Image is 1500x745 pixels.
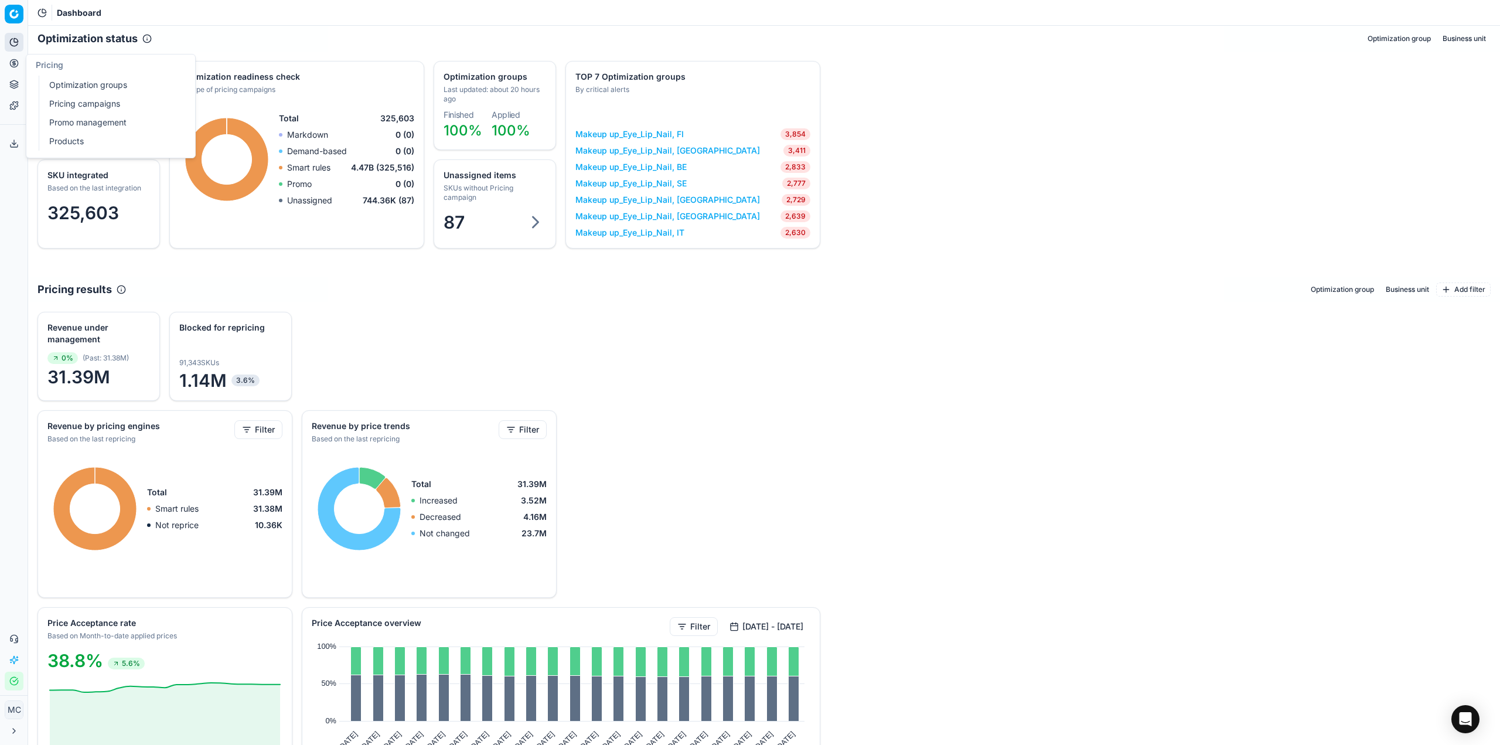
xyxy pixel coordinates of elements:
span: 10.36K [255,519,282,531]
p: Increased [420,495,458,506]
span: 4.16M [523,511,547,523]
span: ( Past : 31.38M ) [83,353,129,363]
span: 744.36K (87) [363,195,414,206]
span: 0% [47,352,78,364]
div: Optimization readiness check [179,71,412,83]
div: By type of pricing campaigns [179,85,412,94]
button: Business unit [1438,32,1491,46]
button: [DATE] - [DATE] [722,617,810,636]
div: By critical alerts [575,85,808,94]
p: Smart rules [287,162,330,174]
div: Based on the last integration [47,183,148,193]
a: Makeup up_Eye_Lip_Nail, SE [575,178,687,189]
div: SKUs without Pricing campaign [444,183,544,202]
a: Makeup up_Eye_Lip_Nail, FI [575,128,684,140]
div: Optimization groups [444,71,544,83]
span: 2,729 [782,194,810,206]
span: 31.39M [517,478,547,490]
a: Optimization groups [45,77,181,93]
div: Based on the last repricing [312,434,496,444]
button: Add filter [1436,283,1491,297]
div: Blocked for repricing [179,322,279,334]
p: Promo [287,178,312,190]
div: Open Intercom Messenger [1451,705,1479,733]
span: 23.7M [521,528,547,539]
p: Not reprice [155,519,199,531]
span: 3.6% [231,375,260,386]
span: 31.39M [253,487,282,498]
span: 1.14M [179,370,282,391]
div: Unassigned items [444,169,544,181]
a: Makeup up_Eye_Lip_Nail, [GEOGRAPHIC_DATA] [575,210,760,222]
span: 87 [444,212,465,233]
span: Total [279,113,299,124]
span: 4.47B (325,516) [351,162,414,174]
a: Pricing campaigns [45,96,181,112]
span: 91,343 SKUs [179,358,219,368]
a: Promo management [45,114,181,131]
span: Total [411,478,431,490]
div: Revenue by pricing engines [47,420,232,432]
div: Price Acceptance rate [47,617,280,629]
span: 0 (0) [396,145,414,157]
span: 31.39M [47,366,150,387]
button: Filter [234,420,282,439]
div: SKU integrated [47,169,148,181]
span: 2,833 [780,161,810,173]
span: Total [147,487,167,498]
button: Optimization group [1306,283,1379,297]
button: Filter [499,420,547,439]
text: 100% [317,642,336,651]
span: 3,411 [783,145,810,157]
span: 3,854 [780,128,810,140]
span: 2,630 [780,227,810,239]
span: MC [5,701,23,719]
a: Makeup up_Eye_Lip_Nail, BE [575,161,687,173]
div: TOP 7 Optimization groups [575,71,808,83]
span: 325,603 [47,202,119,223]
button: MC [5,700,23,719]
span: 325,603 [380,113,414,124]
p: Smart rules [155,503,199,515]
span: 100% [492,122,530,139]
span: 3.52M [521,495,547,506]
dt: Applied [492,111,530,119]
p: Not changed [420,528,470,539]
span: 5.6% [108,658,145,669]
span: Pricing [36,60,63,70]
span: 2,639 [780,210,810,222]
div: Based on the last repricing [47,434,232,444]
div: Last updated: about 20 hours ago [444,85,544,104]
p: Markdown [287,129,328,141]
p: Decreased [420,511,461,523]
h2: Optimization status [37,30,138,47]
div: Revenue under management [47,322,148,345]
nav: breadcrumb [57,7,101,19]
span: 100% [444,122,482,139]
span: Dashboard [57,7,101,19]
a: Products [45,133,181,149]
button: Business unit [1381,283,1434,297]
a: Makeup up_Eye_Lip_Nail, IT [575,227,684,239]
button: Optimization group [1363,32,1436,46]
p: Demand-based [287,145,347,157]
a: Makeup up_Eye_Lip_Nail, [GEOGRAPHIC_DATA] [575,145,760,157]
span: 0 (0) [396,129,414,141]
div: Revenue by price trends [312,420,496,432]
span: 0 (0) [396,178,414,190]
h2: Pricing results [37,281,112,298]
text: 0% [326,716,337,725]
button: Filter [670,617,718,636]
div: Based on Month-to-date applied prices [47,631,280,641]
span: 2,777 [782,178,810,189]
span: 38.8% [47,650,103,671]
text: 50% [321,679,336,688]
p: Unassigned [287,195,332,206]
span: 31.38M [253,503,282,515]
dt: Finished [444,111,482,119]
div: Price Acceptance overview [312,617,667,629]
a: Makeup up_Eye_Lip_Nail, [GEOGRAPHIC_DATA] [575,194,760,206]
